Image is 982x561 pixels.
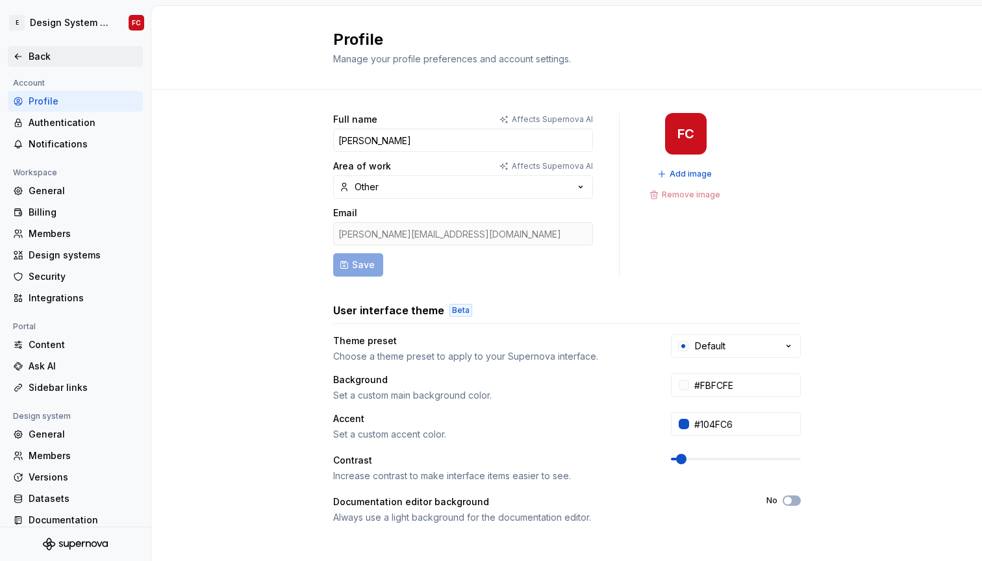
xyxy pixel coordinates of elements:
button: Default [671,334,801,358]
a: Members [8,223,143,244]
div: Ask AI [29,360,138,373]
button: EDesign System de l'AutonomieFC [3,8,148,37]
div: Beta [449,304,472,317]
h3: User interface theme [333,303,444,318]
a: Documentation [8,510,143,530]
p: Affects Supernova AI [512,114,593,125]
div: Security [29,270,138,283]
div: Members [29,227,138,240]
svg: Supernova Logo [43,538,108,551]
div: Sidebar links [29,381,138,394]
div: Versions [29,471,138,484]
div: Choose a theme preset to apply to your Supernova interface. [333,350,648,363]
h2: Profile [333,29,785,50]
span: Add image [670,169,712,179]
a: Back [8,46,143,67]
div: Set a custom main background color. [333,389,648,402]
div: Increase contrast to make interface items easier to see. [333,469,648,482]
div: Always use a light background for the documentation editor. [333,511,743,524]
div: Authentication [29,116,138,129]
div: Background [333,373,648,386]
div: Content [29,338,138,351]
div: Profile [29,95,138,108]
a: Versions [8,467,143,488]
div: Default [695,340,725,353]
label: No [766,495,777,506]
a: Integrations [8,288,143,308]
div: General [29,184,138,197]
a: Datasets [8,488,143,509]
label: Area of work [333,160,391,173]
a: Billing [8,202,143,223]
a: Authentication [8,112,143,133]
a: Content [8,334,143,355]
div: FC [132,18,141,28]
div: Account [8,75,50,91]
div: Design System de l'Autonomie [30,16,113,29]
a: General [8,181,143,201]
div: Datasets [29,492,138,505]
label: Full name [333,113,377,126]
div: Accent [333,412,648,425]
a: Members [8,445,143,466]
div: Billing [29,206,138,219]
button: Add image [653,165,718,183]
div: Notifications [29,138,138,151]
div: General [29,428,138,441]
span: Manage your profile preferences and account settings. [333,53,571,64]
label: Email [333,206,357,219]
div: Portal [8,319,41,334]
div: Contrast [333,454,648,467]
div: E [9,15,25,31]
div: FC [677,129,694,139]
div: Members [29,449,138,462]
input: #FFFFFF [689,373,801,397]
a: General [8,424,143,445]
a: Security [8,266,143,287]
div: Design system [8,408,76,424]
a: Profile [8,91,143,112]
div: Integrations [29,292,138,305]
p: Affects Supernova AI [512,161,593,171]
a: Sidebar links [8,377,143,398]
a: Notifications [8,134,143,155]
div: Documentation [29,514,138,527]
div: Other [355,181,379,193]
input: #104FC6 [689,412,801,436]
a: Design systems [8,245,143,266]
div: Theme preset [333,334,648,347]
div: Design systems [29,249,138,262]
a: Ask AI [8,356,143,377]
div: Set a custom accent color. [333,428,648,441]
div: Documentation editor background [333,495,743,508]
div: Back [29,50,138,63]
div: Workspace [8,165,62,181]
